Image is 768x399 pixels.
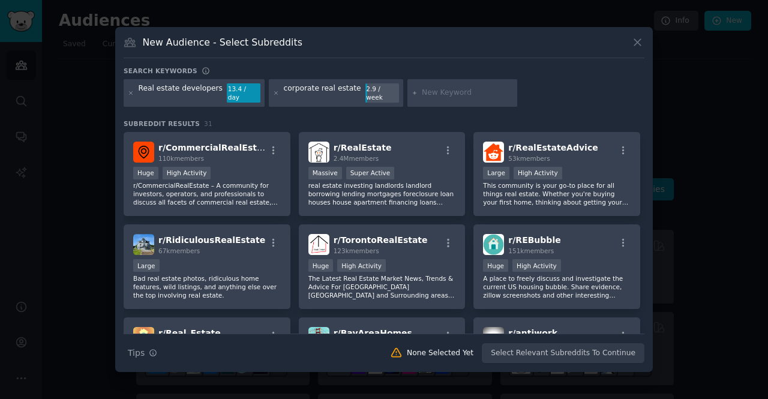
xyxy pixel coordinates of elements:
span: 123k members [334,247,379,254]
p: Bad real estate photos, ridiculous home features, wild listings, and anything else over the top i... [133,274,281,299]
p: r/CommercialRealEstate – A community for investors, operators, and professionals to discuss all f... [133,181,281,206]
span: 151k members [508,247,554,254]
div: corporate real estate [284,83,361,103]
div: Large [483,167,509,179]
div: Massive [308,167,342,179]
p: real estate investing landlords landlord borrowing lending mortgages foreclosure loan houses hous... [308,181,456,206]
span: 67k members [158,247,200,254]
span: 110k members [158,155,204,162]
div: Huge [133,167,158,179]
span: r/ RidiculousRealEstate [158,235,265,245]
div: Real estate developers [139,83,223,103]
input: New Keyword [422,88,513,98]
div: None Selected Yet [407,348,473,359]
span: r/ RealEstate [334,143,392,152]
div: Huge [308,259,334,272]
span: r/ TorontoRealEstate [334,235,428,245]
div: 13.4 / day [227,83,260,103]
span: Tips [128,347,145,359]
span: r/ CommercialRealEstate [158,143,272,152]
img: Real_Estate [133,327,154,348]
span: r/ antiwork [508,328,557,338]
p: This community is your go-to place for all things real estate. Whether you're buying your first h... [483,181,631,206]
h3: New Audience - Select Subreddits [143,36,302,49]
div: High Activity [514,167,562,179]
img: antiwork [483,327,504,348]
img: RidiculousRealEstate [133,234,154,255]
img: RealEstate [308,142,329,163]
h3: Search keywords [124,67,197,75]
span: 2.4M members [334,155,379,162]
span: r/ BayAreaHomes [334,328,412,338]
img: CommercialRealEstate [133,142,154,163]
div: Large [133,259,160,272]
div: 2.9 / week [365,83,399,103]
p: A place to freely discuss and investigate the current US housing bubble. Share evidence, zillow s... [483,274,631,299]
img: REBubble [483,234,504,255]
div: High Activity [337,259,386,272]
p: The Latest Real Estate Market News, Trends & Advice For [GEOGRAPHIC_DATA] [GEOGRAPHIC_DATA] and S... [308,274,456,299]
div: High Activity [163,167,211,179]
div: High Activity [512,259,561,272]
img: TorontoRealEstate [308,234,329,255]
span: Subreddit Results [124,119,200,128]
span: r/ Real_Estate [158,328,221,338]
div: Super Active [346,167,395,179]
span: 53k members [508,155,550,162]
img: BayAreaHomes [308,327,329,348]
img: RealEstateAdvice [483,142,504,163]
span: r/ REBubble [508,235,560,245]
button: Tips [124,343,161,364]
span: 31 [204,120,212,127]
span: r/ RealEstateAdvice [508,143,598,152]
div: Huge [483,259,508,272]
